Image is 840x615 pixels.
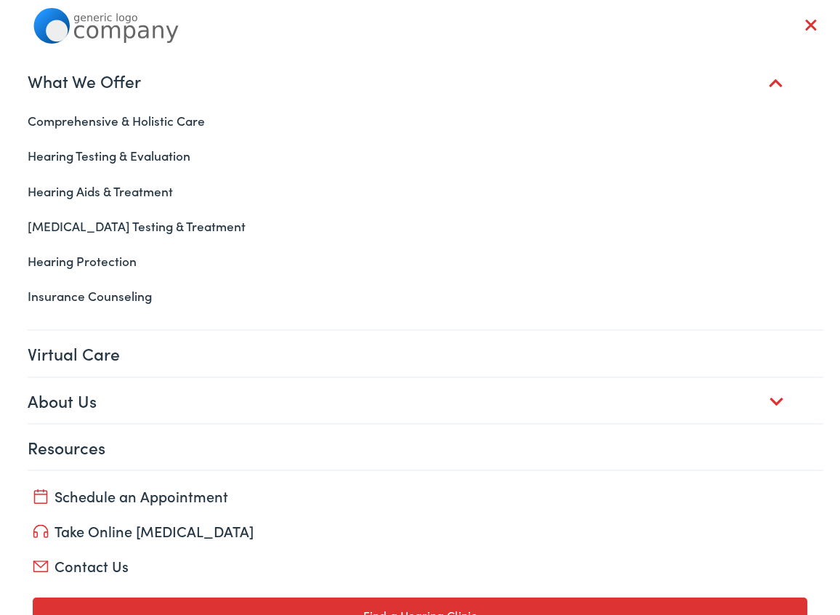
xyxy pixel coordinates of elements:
a: [MEDICAL_DATA] Testing & Treatment [17,209,823,244]
img: utility icon [33,525,49,539]
a: Hearing Testing & Evaluation [17,138,823,173]
a: Contact Us [33,555,807,576]
img: utility icon [33,561,49,573]
a: Virtual Care [28,331,823,376]
a: Hearing Aids & Treatment [17,174,823,209]
a: Comprehensive & Holistic Care [17,103,823,138]
a: Schedule an Appointment [33,486,807,506]
img: utility icon [33,489,49,504]
a: Resources [28,425,823,470]
a: Take Online [MEDICAL_DATA] [33,520,807,541]
a: Insurance Counseling [17,278,823,313]
a: About Us [28,378,823,423]
a: What We Offer [28,58,823,103]
a: Hearing Protection [17,244,823,278]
